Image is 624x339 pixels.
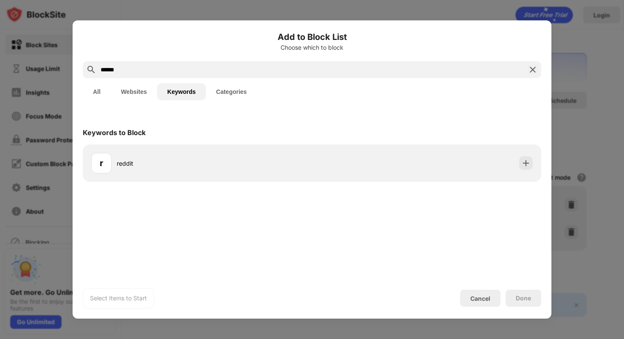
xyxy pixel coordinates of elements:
div: Select Items to Start [90,294,147,302]
div: reddit [117,159,312,168]
div: Cancel [470,295,490,302]
div: Choose which to block [83,44,541,51]
button: Categories [206,83,257,100]
button: Websites [111,83,157,100]
img: search-close [528,65,538,75]
div: Done [516,295,531,302]
button: Keywords [157,83,206,100]
img: search.svg [86,65,96,75]
div: Keywords to Block [83,128,146,137]
h6: Add to Block List [83,31,541,43]
div: r [100,157,103,169]
button: All [83,83,111,100]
